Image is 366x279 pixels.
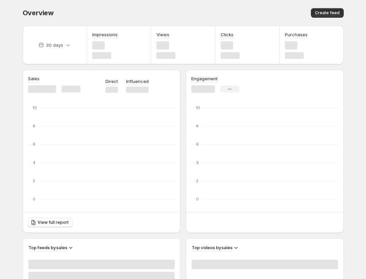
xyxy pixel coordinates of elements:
p: 30 days [46,42,63,48]
text: 8 [196,124,199,128]
p: Direct [105,78,118,85]
h3: Impressions [92,31,118,38]
h3: Top videos by sales [192,244,233,251]
h3: Purchases [285,31,308,38]
text: 4 [33,160,35,165]
p: Influenced [126,78,149,85]
text: 10 [33,105,37,110]
h3: Sales [28,75,40,82]
h3: Clicks [221,31,234,38]
text: 8 [33,124,35,128]
text: 2 [196,178,198,183]
span: Create feed [315,10,340,16]
text: 0 [33,197,35,201]
h3: Engagement [191,75,218,82]
text: 2 [33,178,35,183]
a: View full report [28,218,73,227]
text: 6 [33,142,35,147]
span: Overview [23,9,54,17]
text: 6 [196,142,199,147]
span: View full report [38,220,69,225]
text: 10 [196,105,200,110]
text: 0 [196,197,199,201]
h3: Top feeds by sales [28,244,67,251]
text: 4 [196,160,199,165]
button: Create feed [311,8,344,18]
h3: Views [156,31,169,38]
